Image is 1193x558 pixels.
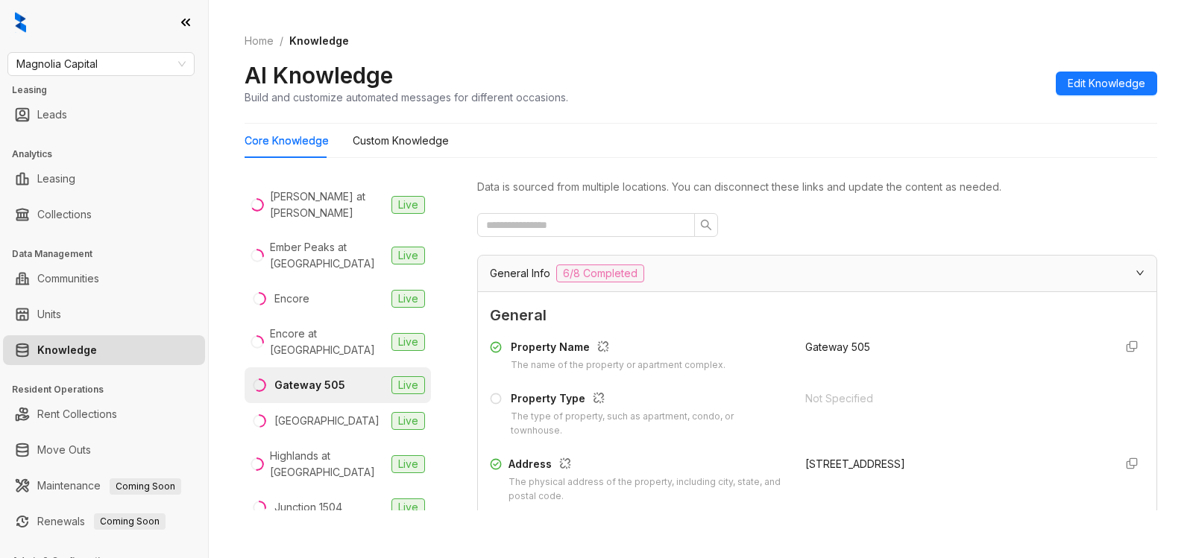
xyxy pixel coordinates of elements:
[37,200,92,229] a: Collections
[270,239,385,272] div: Ember Peaks at [GEOGRAPHIC_DATA]
[805,390,1103,407] div: Not Specified
[274,377,345,393] div: Gateway 505
[12,247,208,261] h3: Data Management
[274,291,309,307] div: Encore
[391,412,425,430] span: Live
[391,376,425,394] span: Live
[280,33,283,49] li: /
[700,219,712,231] span: search
[3,164,205,194] li: Leasing
[511,339,725,358] div: Property Name
[490,304,1145,327] span: General
[3,100,205,130] li: Leads
[289,34,349,47] span: Knowledge
[37,335,97,365] a: Knowledge
[1068,75,1145,92] span: Edit Knowledge
[3,399,205,429] li: Rent Collections
[3,435,205,465] li: Move Outs
[511,358,725,372] div: The name of the property or apartment complex.
[478,256,1156,291] div: General Info6/8 Completed
[556,264,644,282] span: 6/8 Completed
[391,290,425,308] span: Live
[509,456,787,475] div: Address
[3,264,205,294] li: Communities
[270,188,385,221] div: [PERSON_NAME] at [PERSON_NAME]
[37,399,117,429] a: Rent Collections
[270,326,385,358] div: Encore at [GEOGRAPHIC_DATA]
[274,413,380,429] div: [GEOGRAPHIC_DATA]
[274,499,342,516] div: Junction 1504
[391,247,425,264] span: Live
[15,12,26,33] img: logo
[37,435,91,465] a: Move Outs
[509,475,787,504] div: The physical address of the property, including city, state, and postal code.
[3,471,205,501] li: Maintenance
[1136,268,1145,277] span: expanded
[490,265,550,282] span: General Info
[37,164,75,194] a: Leasing
[511,390,787,410] div: Property Type
[3,507,205,536] li: Renewals
[37,100,67,130] a: Leads
[3,200,205,229] li: Collections
[511,410,787,438] div: The type of property, such as apartment, condo, or townhouse.
[391,333,425,351] span: Live
[12,383,208,396] h3: Resident Operations
[242,33,277,49] a: Home
[3,299,205,329] li: Units
[1056,72,1157,95] button: Edit Knowledge
[3,335,205,365] li: Knowledge
[245,133,329,149] div: Core Knowledge
[805,340,870,353] span: Gateway 505
[353,133,449,149] div: Custom Knowledge
[12,83,208,97] h3: Leasing
[37,264,99,294] a: Communities
[245,61,393,89] h2: AI Knowledge
[391,196,425,214] span: Live
[12,148,208,161] h3: Analytics
[110,478,181,495] span: Coming Soon
[37,299,61,329] a: Units
[477,179,1157,195] div: Data is sourced from multiple locations. You can disconnect these links and update the content as...
[270,448,385,481] div: Highlands at [GEOGRAPHIC_DATA]
[16,53,186,75] span: Magnolia Capital
[805,456,1103,472] div: [STREET_ADDRESS]
[245,89,568,105] div: Build and customize automated messages for different occasions.
[94,513,166,530] span: Coming Soon
[391,455,425,473] span: Live
[391,498,425,516] span: Live
[37,507,166,536] a: RenewalsComing Soon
